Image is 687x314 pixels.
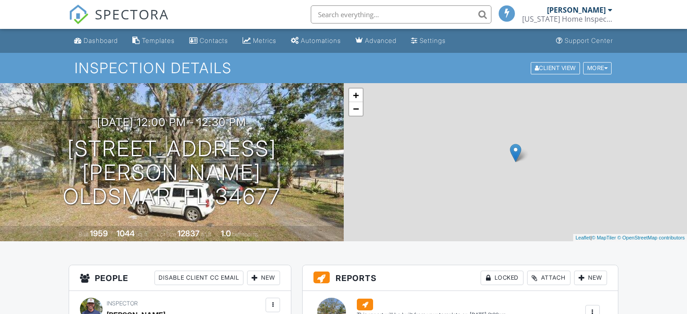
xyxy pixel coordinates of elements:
[311,5,491,23] input: Search everything...
[232,231,258,238] span: bathrooms
[14,137,329,208] h1: [STREET_ADDRESS][PERSON_NAME] Oldsmar, FL 34677
[247,271,280,285] div: New
[69,265,291,291] h3: People
[69,12,169,31] a: SPECTORA
[70,33,122,49] a: Dashboard
[617,235,685,240] a: © OpenStreetMap contributors
[253,37,276,44] div: Metrics
[420,37,446,44] div: Settings
[287,33,345,49] a: Automations (Basic)
[200,37,228,44] div: Contacts
[349,89,363,102] a: Zoom in
[178,229,200,238] div: 12837
[157,231,176,238] span: Lot Size
[239,33,280,49] a: Metrics
[527,271,570,285] div: Attach
[592,235,616,240] a: © MapTiler
[530,64,582,71] a: Client View
[565,37,613,44] div: Support Center
[575,235,590,240] a: Leaflet
[552,33,617,49] a: Support Center
[531,62,580,74] div: Client View
[154,271,243,285] div: Disable Client CC Email
[573,234,687,242] div: |
[583,62,612,74] div: More
[547,5,606,14] div: [PERSON_NAME]
[301,37,341,44] div: Automations
[365,37,397,44] div: Advanced
[201,231,212,238] span: sq.ft.
[90,229,108,238] div: 1959
[574,271,607,285] div: New
[481,271,523,285] div: Locked
[303,265,618,291] h3: Reports
[349,102,363,116] a: Zoom out
[352,33,400,49] a: Advanced
[407,33,449,49] a: Settings
[95,5,169,23] span: SPECTORA
[79,231,89,238] span: Built
[186,33,232,49] a: Contacts
[129,33,178,49] a: Templates
[142,37,175,44] div: Templates
[69,5,89,24] img: The Best Home Inspection Software - Spectora
[97,116,246,128] h3: [DATE] 12:00 pm - 12:30 pm
[221,229,231,238] div: 1.0
[107,300,138,307] span: Inspector
[522,14,612,23] div: Florida Home Inspections LLC
[117,229,135,238] div: 1044
[75,60,612,76] h1: Inspection Details
[84,37,118,44] div: Dashboard
[136,231,149,238] span: sq. ft.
